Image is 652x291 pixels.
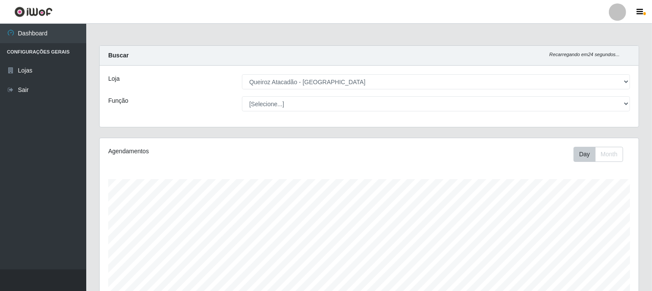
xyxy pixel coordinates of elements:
div: First group [574,147,623,162]
button: Day [574,147,596,162]
label: Loja [108,74,119,83]
div: Agendamentos [108,147,318,156]
label: Função [108,96,129,105]
strong: Buscar [108,52,129,59]
img: CoreUI Logo [14,6,53,17]
button: Month [595,147,623,162]
div: Toolbar with button groups [574,147,630,162]
i: Recarregando em 24 segundos... [549,52,620,57]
